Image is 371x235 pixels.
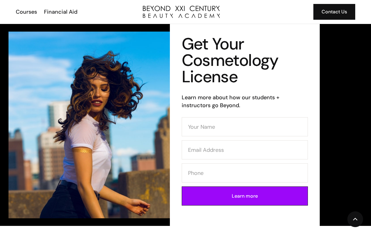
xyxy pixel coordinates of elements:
input: Email Address [182,140,308,159]
h1: Get Your Cosmetology License [182,36,308,85]
img: beyond logo [143,6,220,18]
a: Contact Us [313,4,355,20]
div: Courses [16,8,37,16]
div: Financial Aid [44,8,77,16]
h6: Learn more about how our students + instructors go Beyond. [182,94,308,109]
img: esthetician facial application [8,32,186,218]
a: Courses [12,8,40,16]
form: Contact Form (Cosmo) [182,117,308,209]
input: Your Name [182,117,308,136]
a: home [143,6,220,18]
input: Learn more [182,186,308,206]
input: Phone [182,163,308,182]
div: Contact Us [322,8,347,16]
a: Financial Aid [40,8,80,16]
